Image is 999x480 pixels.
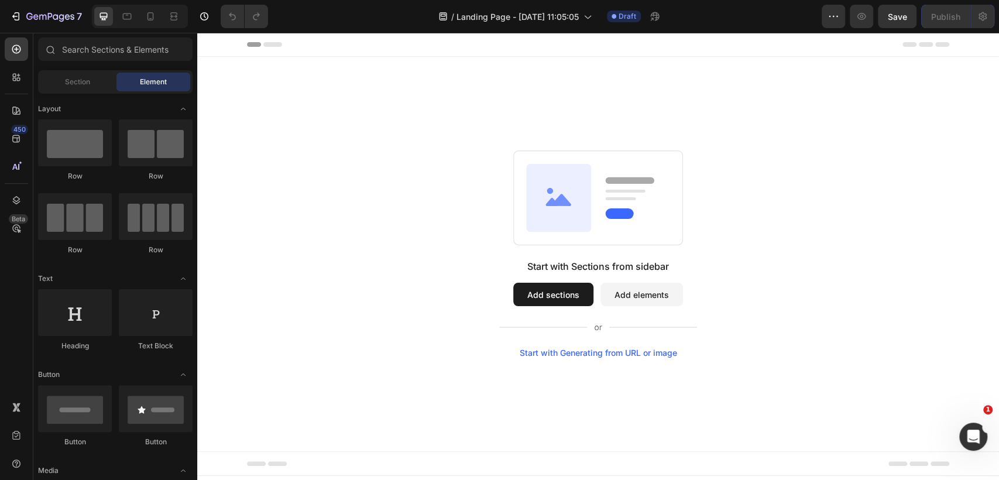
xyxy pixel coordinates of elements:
[174,100,193,118] span: Toggle open
[456,11,579,23] span: Landing Page - [DATE] 11:05:05
[322,316,480,325] div: Start with Generating from URL or image
[174,269,193,288] span: Toggle open
[9,214,28,224] div: Beta
[330,227,472,241] div: Start with Sections from sidebar
[38,245,112,255] div: Row
[38,465,59,476] span: Media
[38,37,193,61] input: Search Sections & Elements
[888,12,907,22] span: Save
[983,405,993,414] span: 1
[65,77,90,87] span: Section
[38,273,53,284] span: Text
[451,11,454,23] span: /
[931,11,960,23] div: Publish
[38,171,112,181] div: Row
[174,365,193,384] span: Toggle open
[77,9,82,23] p: 7
[878,5,916,28] button: Save
[38,341,112,351] div: Heading
[119,437,193,447] div: Button
[140,77,167,87] span: Element
[221,5,268,28] div: Undo/Redo
[619,11,636,22] span: Draft
[119,341,193,351] div: Text Block
[38,437,112,447] div: Button
[119,245,193,255] div: Row
[5,5,87,28] button: 7
[316,250,396,273] button: Add sections
[119,171,193,181] div: Row
[921,5,970,28] button: Publish
[174,461,193,480] span: Toggle open
[959,423,987,451] iframe: Intercom live chat
[11,125,28,134] div: 450
[38,369,60,380] span: Button
[403,250,486,273] button: Add elements
[38,104,61,114] span: Layout
[197,33,999,480] iframe: Design area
